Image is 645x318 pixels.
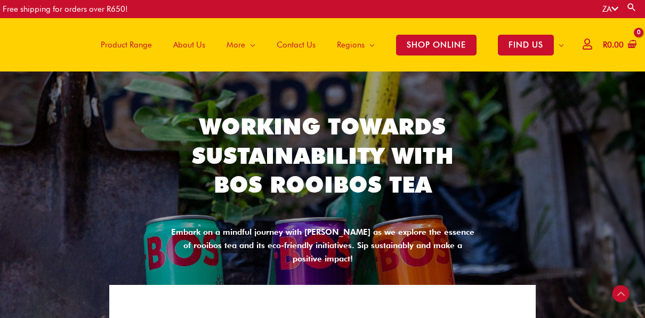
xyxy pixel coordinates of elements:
span: More [227,29,245,61]
span: R [603,40,607,50]
span: Regions [337,29,365,61]
span: FIND US [498,35,554,55]
span: Product Range [101,29,152,61]
a: Contact Us [266,18,326,71]
a: More [216,18,266,71]
span: SHOP ONLINE [396,35,477,55]
a: About Us [163,18,216,71]
span: Contact Us [277,29,316,61]
nav: Site Navigation [82,18,575,71]
bdi: 0.00 [603,40,624,50]
h2: Working Towards Sustainability With BOS Rooibos Tea [168,112,477,200]
span: About Us [173,29,205,61]
a: SHOP ONLINE [385,18,487,71]
a: Search button [626,2,637,12]
a: Product Range [90,18,163,71]
a: View Shopping Cart, empty [601,33,637,57]
a: ZA [602,4,618,14]
a: Regions [326,18,385,71]
div: Embark on a mindful journey with [PERSON_NAME] as we explore the essence of rooibos tea and its e... [168,226,477,265]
